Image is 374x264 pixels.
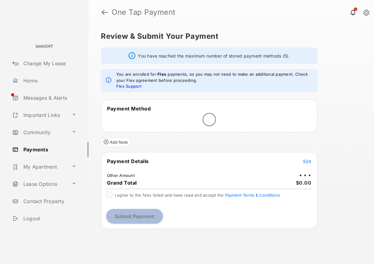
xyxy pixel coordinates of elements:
[10,159,69,174] a: My Apartment
[10,177,69,191] a: Lease Options
[107,173,135,178] td: Other Amount
[107,106,151,112] span: Payment Method
[107,158,149,164] span: Payment Details
[296,180,312,186] span: $0.00
[116,71,312,90] em: You are enrolled for payments, so you may not need to make an additional payment. Check your Flex...
[106,209,163,224] button: Submit Payment
[303,158,311,164] button: Edit
[115,193,280,198] span: I agree to the fees listed and have read and accept the
[101,47,317,64] div: You have reached the maximum number of stored payment methods (5).
[10,73,89,88] a: Home
[10,211,89,226] a: Logout
[10,125,69,140] a: Community
[101,33,357,40] h5: Review & Submit Your Payment
[303,159,311,164] span: Edit
[107,180,137,186] span: Grand Total
[36,43,53,50] p: UnitCH7
[101,137,131,147] button: Add Note
[112,9,176,16] strong: One Tap Payment
[10,142,89,157] a: Payments
[10,108,69,122] a: Important Links
[10,90,89,105] a: Messages & Alerts
[225,193,280,198] button: I agree to the fees listed and have read and accept the
[10,56,89,71] a: Change My Lease
[116,84,141,89] a: Flex Support
[157,72,166,77] strong: Flex
[10,194,89,209] a: Contact Property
